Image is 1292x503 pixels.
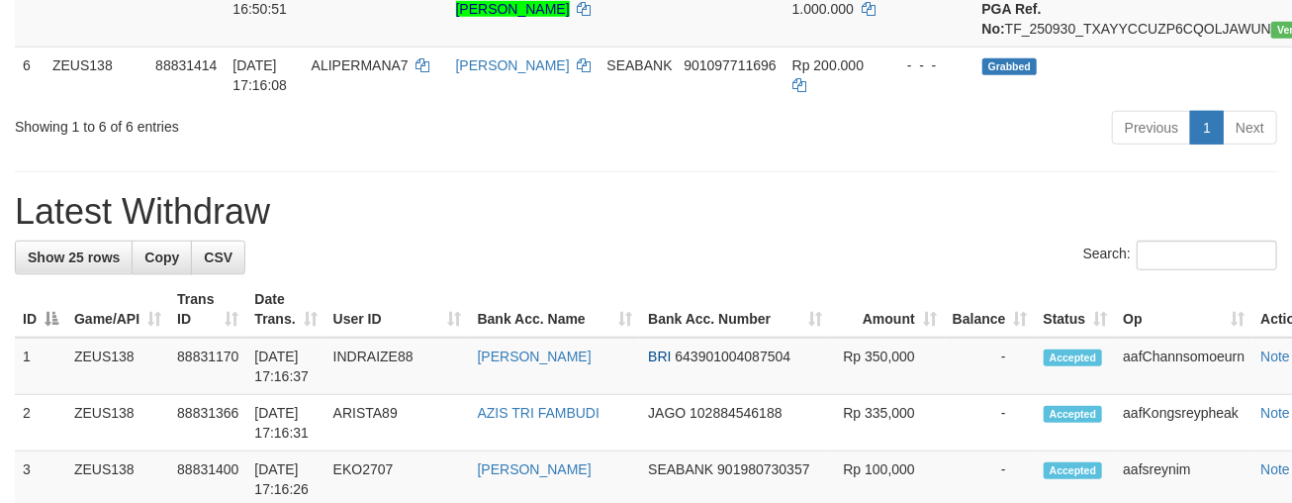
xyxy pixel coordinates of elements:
td: 88831366 [169,395,246,452]
h1: Latest Withdraw [15,192,1277,232]
th: User ID: activate to sort column ascending [325,281,470,338]
span: Show 25 rows [28,250,120,265]
th: Date Trans.: activate to sort column ascending [246,281,324,338]
td: ARISTA89 [325,395,470,452]
input: Search: [1137,241,1277,270]
span: Accepted [1044,350,1103,366]
td: - [945,338,1036,395]
a: Note [1260,349,1290,364]
td: [DATE] 17:16:37 [246,338,324,395]
td: 88831170 [169,338,246,395]
a: [PERSON_NAME] [478,461,592,477]
a: 1 [1190,111,1224,145]
a: AZIS TRI FAMBUDI [478,405,600,421]
th: Trans ID: activate to sort column ascending [169,281,246,338]
b: PGA Ref. No: [982,1,1042,37]
a: Next [1223,111,1277,145]
span: SEABANK [607,57,673,73]
td: ZEUS138 [45,47,147,103]
span: Copy 643901004087504 to clipboard [675,349,790,364]
span: SEABANK [648,461,713,477]
label: Search: [1083,241,1277,270]
td: INDRAIZE88 [325,338,470,395]
a: Show 25 rows [15,241,133,274]
a: Previous [1112,111,1191,145]
td: Rp 350,000 [830,338,945,395]
th: Op: activate to sort column ascending [1115,281,1252,338]
td: aafKongsreypheak [1115,395,1252,452]
a: CSV [191,241,245,274]
td: - [945,395,1036,452]
span: [DATE] 17:16:08 [232,57,287,93]
span: Copy 102884546188 to clipboard [690,405,782,421]
th: Amount: activate to sort column ascending [830,281,945,338]
div: - - - [891,55,967,75]
div: Showing 1 to 6 of 6 entries [15,109,523,137]
span: Rp 200.000 [792,57,864,73]
td: ZEUS138 [66,395,169,452]
td: 1 [15,338,66,395]
span: Accepted [1044,406,1103,423]
td: ZEUS138 [66,338,169,395]
a: [PERSON_NAME] [478,349,592,364]
td: 2 [15,395,66,452]
a: Note [1260,405,1290,421]
th: Bank Acc. Number: activate to sort column ascending [640,281,830,338]
th: Game/API: activate to sort column ascending [66,281,169,338]
span: Copy 901097711696 to clipboard [684,57,776,73]
td: Rp 335,000 [830,395,945,452]
th: Status: activate to sort column ascending [1036,281,1116,338]
span: Copy [144,250,179,265]
a: Note [1260,461,1290,477]
span: ALIPERMANA7 [312,57,409,73]
th: Bank Acc. Name: activate to sort column ascending [470,281,641,338]
span: Grabbed [982,58,1038,75]
td: aafChannsomoeurn [1115,338,1252,395]
span: 88831414 [155,57,217,73]
a: Copy [132,241,192,274]
td: [DATE] 17:16:31 [246,395,324,452]
span: Copy 901980730357 to clipboard [717,461,809,477]
span: CSV [204,250,232,265]
span: JAGO [648,405,686,421]
span: BRI [648,349,671,364]
td: 6 [15,47,45,103]
th: Balance: activate to sort column ascending [945,281,1036,338]
span: Accepted [1044,462,1103,479]
th: ID: activate to sort column descending [15,281,66,338]
a: [PERSON_NAME] [456,57,570,73]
